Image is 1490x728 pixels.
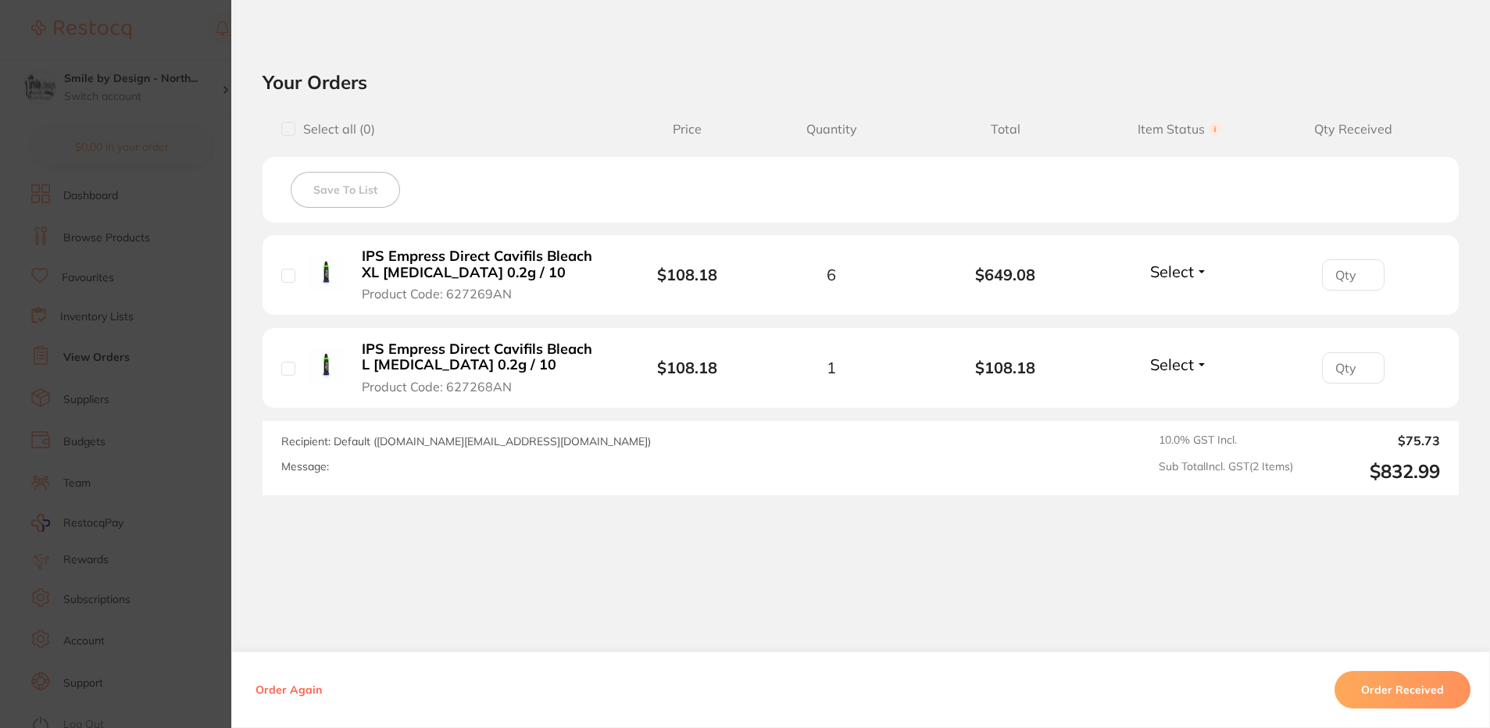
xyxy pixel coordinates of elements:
[1306,434,1440,448] output: $75.73
[1306,460,1440,483] output: $832.99
[362,380,512,394] span: Product Code: 627268AN
[307,255,345,293] img: IPS Empress Direct Cavifils Bleach XL Dentin 0.2g / 10
[1150,355,1194,374] span: Select
[827,266,836,284] span: 6
[1322,259,1385,291] input: Qty
[1322,352,1385,384] input: Qty
[357,248,606,302] button: IPS Empress Direct Cavifils Bleach XL [MEDICAL_DATA] 0.2g / 10 Product Code: 627269AN
[263,70,1459,94] h2: Your Orders
[1335,671,1470,708] button: Order Received
[362,341,601,373] b: IPS Empress Direct Cavifils Bleach L [MEDICAL_DATA] 0.2g / 10
[629,122,745,137] span: Price
[357,341,606,395] button: IPS Empress Direct Cavifils Bleach L [MEDICAL_DATA] 0.2g / 10 Product Code: 627268AN
[657,358,717,377] b: $108.18
[919,122,1092,137] span: Total
[1150,262,1194,281] span: Select
[295,122,375,137] span: Select all ( 0 )
[281,434,651,448] span: Recipient: Default ( [DOMAIN_NAME][EMAIL_ADDRESS][DOMAIN_NAME] )
[281,460,329,473] label: Message:
[919,359,1092,376] b: $108.18
[919,266,1092,284] b: $649.08
[251,683,327,697] button: Order Again
[291,172,400,208] button: Save To List
[1145,355,1213,374] button: Select
[657,265,717,284] b: $108.18
[1145,262,1213,281] button: Select
[745,122,918,137] span: Quantity
[1267,122,1440,137] span: Qty Received
[1159,460,1293,483] span: Sub Total Incl. GST ( 2 Items)
[362,248,601,280] b: IPS Empress Direct Cavifils Bleach XL [MEDICAL_DATA] 0.2g / 10
[1159,434,1293,448] span: 10.0 % GST Incl.
[1092,122,1266,137] span: Item Status
[362,287,512,301] span: Product Code: 627269AN
[827,359,836,376] span: 1
[307,347,345,385] img: IPS Empress Direct Cavifils Bleach L Dentin 0.2g / 10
